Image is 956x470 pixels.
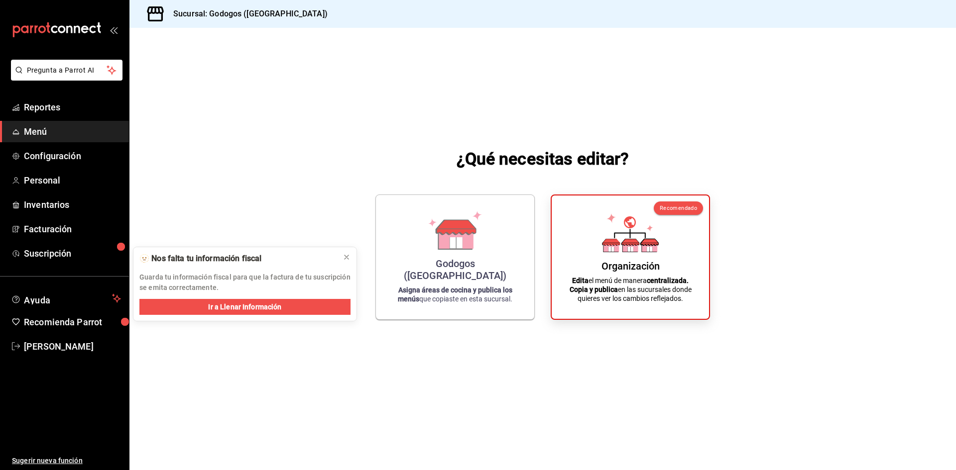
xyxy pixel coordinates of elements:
span: Sugerir nueva función [12,456,121,466]
strong: Asigna áreas de cocina y publica los menús [398,286,512,303]
span: Recomienda Parrot [24,315,121,329]
h3: Sucursal: Godogos ([GEOGRAPHIC_DATA]) [165,8,328,20]
button: Pregunta a Parrot AI [11,60,122,81]
strong: Copia y publica [570,285,618,293]
span: Ayuda [24,292,108,304]
span: Personal [24,174,121,187]
span: Pregunta a Parrot AI [27,65,107,76]
button: Ir a Llenar Información [139,299,351,315]
span: Facturación [24,222,121,236]
p: Guarda tu información fiscal para que la factura de tu suscripción se emita correctamente. [139,272,351,293]
div: Organización [601,260,660,272]
span: Recomendado [660,205,697,211]
strong: centralizada. [647,277,689,284]
p: que copiaste en esta sucursal. [388,285,522,303]
a: Pregunta a Parrot AI [7,72,122,83]
span: Suscripción [24,247,121,260]
span: Menú [24,125,121,138]
span: Inventarios [24,198,121,211]
p: el menú de manera en las sucursales donde quieres ver los cambios reflejados. [564,276,697,303]
button: open_drawer_menu [110,26,118,34]
div: 🫥 Nos falta tu información fiscal [139,253,335,264]
strong: Edita [572,277,589,284]
div: Godogos ([GEOGRAPHIC_DATA]) [388,258,522,282]
span: Ir a Llenar Información [208,302,281,312]
span: Reportes [24,100,121,114]
h1: ¿Qué necesitas editar? [457,147,629,171]
span: [PERSON_NAME] [24,340,121,353]
span: Configuración [24,149,121,163]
